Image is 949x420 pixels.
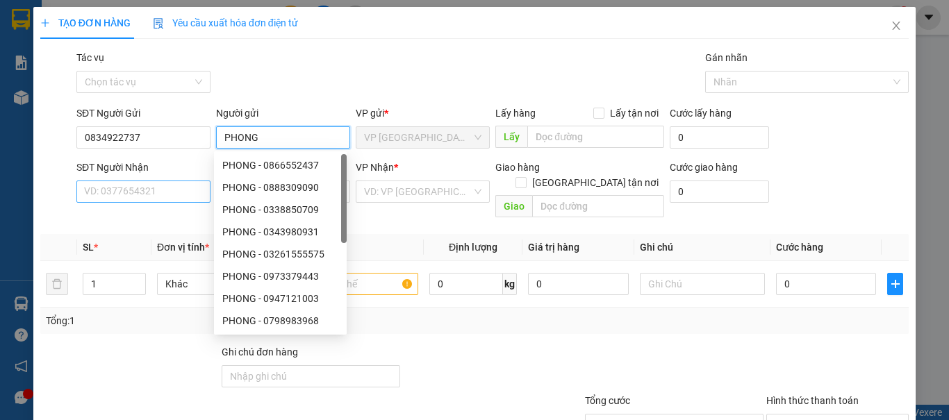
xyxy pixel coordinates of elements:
span: Lấy [495,126,527,148]
span: VP Nhận [356,162,394,173]
div: VP gửi [356,106,490,121]
button: delete [46,273,68,295]
img: icon [153,18,164,29]
span: Giá trị hàng [528,242,579,253]
div: PHONG - 0338850709 [214,199,347,221]
input: Ghi chú đơn hàng [222,365,400,387]
input: Ghi Chú [640,273,765,295]
span: [GEOGRAPHIC_DATA] tận nơi [527,175,664,190]
input: VD: Bàn, Ghế [293,273,418,295]
label: Cước giao hàng [670,162,738,173]
span: plus [40,18,50,28]
div: PHONG - 0338850709 [222,202,338,217]
div: PHONG - 03261555575 [214,243,347,265]
input: 0 [528,273,628,295]
div: PHONG - 0343980931 [214,221,347,243]
span: Định lượng [449,242,497,253]
span: Lấy tận nơi [604,106,664,121]
div: PHONG - 03261555575 [222,246,338,262]
span: SL [83,242,94,253]
div: Tổng: 1 [46,313,368,328]
span: kg [503,273,517,295]
div: PHONG - 0798983968 [222,313,338,328]
div: PHONG - 0343980931 [222,224,338,240]
button: Close [877,7,916,46]
div: PHONG - 0888309090 [214,176,347,199]
div: PHONG - 0798983968 [214,310,347,332]
div: PHONG - 0947121003 [222,291,338,306]
input: Cước lấy hàng [670,126,769,149]
span: Giao [495,195,532,217]
div: PHONG - 0973379443 [214,265,347,287]
div: PHONG - 0947121003 [214,287,347,310]
div: PHONG - 0973379443 [222,269,338,284]
span: Khác [165,274,274,294]
label: Ghi chú đơn hàng [222,346,298,358]
div: PHONG - 0866552437 [222,158,338,173]
span: Đơn vị tính [157,242,209,253]
div: PHONG - 0888309090 [222,180,338,195]
th: Ghi chú [634,234,770,261]
span: Lấy hàng [495,108,536,119]
span: Cước hàng [776,242,823,253]
label: Cước lấy hàng [670,108,732,119]
span: close [891,20,902,31]
div: SĐT Người Gửi [76,106,211,121]
div: Người gửi [216,106,350,121]
input: Cước giao hàng [670,180,769,203]
span: TẠO ĐƠN HÀNG [40,17,131,28]
span: VP Phước Đông [364,127,481,148]
div: PHONG - 0866552437 [214,154,347,176]
input: Dọc đường [532,195,664,217]
span: Yêu cầu xuất hóa đơn điện tử [153,17,298,28]
span: Tổng cước [585,395,630,406]
input: Dọc đường [527,126,664,148]
span: Giao hàng [495,162,540,173]
label: Hình thức thanh toán [766,395,859,406]
div: SĐT Người Nhận [76,160,211,175]
button: plus [887,273,903,295]
label: Tác vụ [76,52,104,63]
span: plus [888,278,902,289]
label: Gán nhãn [705,52,748,63]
